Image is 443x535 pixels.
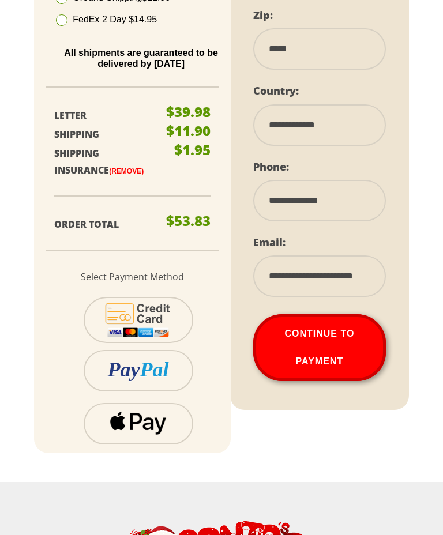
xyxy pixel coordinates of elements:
button: Continue To Payment [253,314,386,381]
img: cc-icon-2.svg [98,298,178,342]
p: Shipping [54,126,182,143]
i: Pay [108,358,140,381]
label: Email: [253,235,286,249]
button: PayPal [84,350,193,391]
label: Zip: [253,8,273,22]
p: $53.83 [166,214,211,228]
p: $39.98 [166,105,211,119]
p: Order Total [54,216,182,233]
p: Select Payment Method [54,269,211,285]
p: Letter [54,107,182,124]
label: Country: [253,84,299,97]
p: $1.95 [174,143,211,157]
a: (Remove) [109,167,144,175]
p: $11.90 [166,124,211,138]
i: Pal [140,358,169,381]
p: All shipments are guaranteed to be delivered by [DATE] [63,48,219,69]
label: Phone: [253,160,289,174]
p: Shipping Insurance [54,145,182,179]
img: applepay.png [110,411,166,435]
span: FedEx 2 Day $14.95 [73,14,157,24]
